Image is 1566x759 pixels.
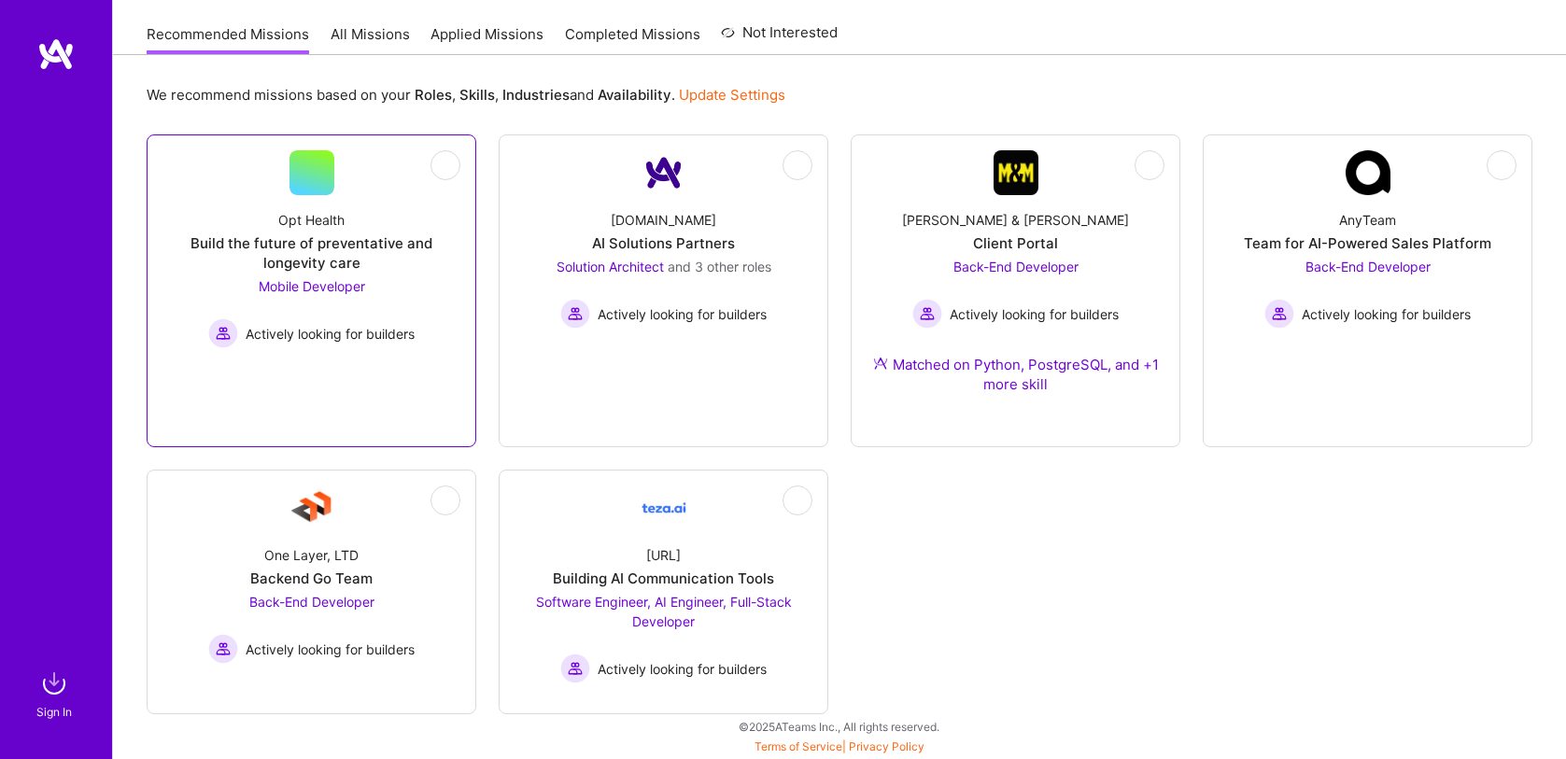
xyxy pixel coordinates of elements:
span: | [755,739,924,753]
i: icon EyeClosed [438,493,453,508]
a: Opt HealthBuild the future of preventative and longevity careMobile Developer Actively looking fo... [162,150,460,348]
span: and 3 other roles [668,259,771,274]
span: Actively looking for builders [246,640,415,659]
img: Company Logo [289,485,334,530]
a: Completed Missions [565,24,700,55]
img: Actively looking for builders [1264,299,1294,329]
a: Company Logo[DOMAIN_NAME]AI Solutions PartnersSolution Architect and 3 other rolesActively lookin... [515,150,812,329]
a: All Missions [331,24,410,55]
b: Availability [598,86,671,104]
span: Actively looking for builders [598,659,767,679]
img: Actively looking for builders [560,654,590,683]
img: Company Logo [1346,150,1390,195]
b: Industries [502,86,570,104]
div: © 2025 ATeams Inc., All rights reserved. [112,703,1566,750]
img: Company Logo [642,485,686,530]
a: Update Settings [679,86,785,104]
div: One Layer, LTD [264,545,359,565]
span: Back-End Developer [953,259,1079,274]
div: AnyTeam [1339,210,1396,230]
img: Company Logo [994,150,1038,195]
span: Solution Architect [557,259,664,274]
a: Applied Missions [430,24,543,55]
img: Actively looking for builders [208,318,238,348]
i: icon EyeClosed [438,158,453,173]
a: Company LogoAnyTeamTeam for AI-Powered Sales PlatformBack-End Developer Actively looking for buil... [1219,150,1517,329]
b: Skills [459,86,495,104]
span: Actively looking for builders [246,324,415,344]
img: logo [37,37,75,71]
a: Not Interested [721,21,838,55]
span: Mobile Developer [259,278,365,294]
div: Opt Health [278,210,345,230]
a: Company LogoOne Layer, LTDBackend Go TeamBack-End Developer Actively looking for buildersActively... [162,485,460,664]
span: Actively looking for builders [1302,304,1471,324]
img: Actively looking for builders [912,299,942,329]
span: Back-End Developer [249,594,374,610]
div: [URL] [646,545,681,565]
span: Software Engineer, AI Engineer, Full-Stack Developer [536,594,792,629]
span: Actively looking for builders [950,304,1119,324]
a: sign inSign In [39,665,73,722]
a: Recommended Missions [147,24,309,55]
b: Roles [415,86,452,104]
img: Ateam Purple Icon [873,356,888,371]
a: Company Logo[PERSON_NAME] & [PERSON_NAME]Client PortalBack-End Developer Actively looking for bui... [867,150,1164,416]
img: sign in [35,665,73,702]
div: Client Portal [973,233,1058,253]
i: icon EyeClosed [790,158,805,173]
div: Matched on Python, PostgreSQL, and +1 more skill [867,355,1164,394]
i: icon EyeClosed [790,493,805,508]
a: Privacy Policy [849,739,924,753]
p: We recommend missions based on your , , and . [147,85,785,105]
a: Terms of Service [755,739,842,753]
div: Backend Go Team [250,569,373,588]
i: icon EyeClosed [1142,158,1157,173]
span: Back-End Developer [1305,259,1431,274]
img: Actively looking for builders [560,299,590,329]
div: Team for AI-Powered Sales Platform [1244,233,1491,253]
div: [DOMAIN_NAME] [611,210,716,230]
span: Actively looking for builders [598,304,767,324]
div: AI Solutions Partners [592,233,735,253]
div: [PERSON_NAME] & [PERSON_NAME] [902,210,1129,230]
div: Build the future of preventative and longevity care [162,233,460,273]
i: icon EyeClosed [1494,158,1509,173]
div: Sign In [36,702,72,722]
img: Company Logo [642,150,686,195]
img: Actively looking for builders [208,634,238,664]
div: Building AI Communication Tools [553,569,774,588]
a: Company Logo[URL]Building AI Communication ToolsSoftware Engineer, AI Engineer, Full-Stack Develo... [515,485,812,683]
